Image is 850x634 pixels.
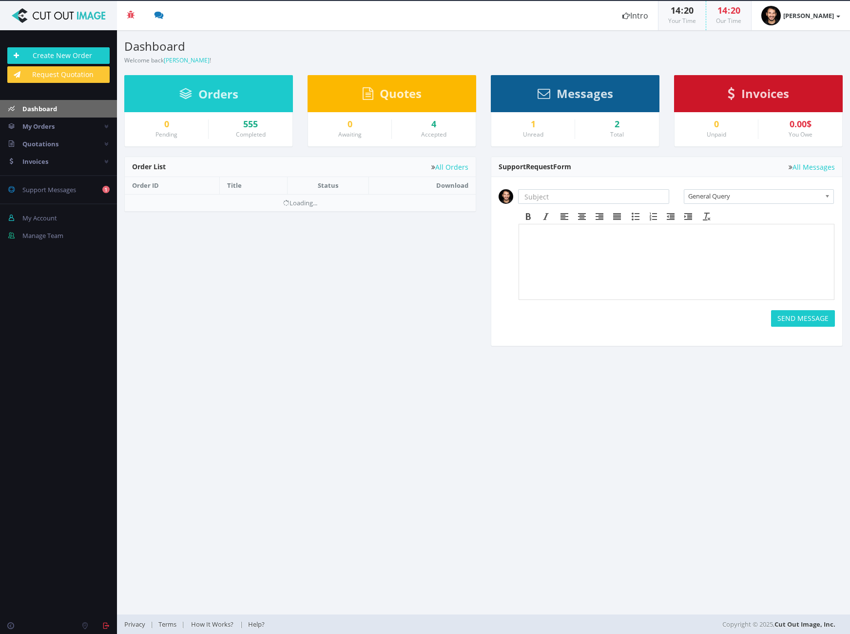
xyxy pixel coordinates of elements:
a: [PERSON_NAME] [164,56,210,64]
div: | | | [124,614,603,634]
img: 003f028a5e58604e24751297b556ffe5 [499,189,513,204]
span: Request [526,162,553,171]
span: 14 [671,4,680,16]
span: Invoices [22,157,48,166]
a: 0 [682,119,751,129]
span: 20 [684,4,694,16]
div: Justify [608,210,626,223]
td: Loading... [125,194,476,211]
div: Align left [556,210,573,223]
span: Support Messages [22,185,76,194]
span: Support Form [499,162,571,171]
span: Manage Team [22,231,63,240]
a: Request Quotation [7,66,110,83]
th: Status [288,177,368,194]
a: Orders [179,92,238,100]
a: Messages [538,91,613,100]
a: Quotes [363,91,422,100]
span: Messages [557,85,613,101]
span: Invoices [741,85,789,101]
small: Pending [155,130,177,139]
th: Download [368,177,476,194]
span: Copyright © 2025, [722,619,835,629]
a: 0 [315,119,384,129]
div: Decrease indent [662,210,679,223]
a: Privacy [124,620,150,629]
span: General Query [688,190,821,202]
th: Title [220,177,288,194]
small: Our Time [716,17,741,25]
small: Awaiting [338,130,362,139]
div: Increase indent [679,210,697,223]
span: Orders [198,86,238,102]
iframe: Rich Text Area. Press ALT-F9 for menu. Press ALT-F10 for toolbar. Press ALT-0 for help [519,224,834,299]
a: Invoices [728,91,789,100]
a: Help? [243,620,270,629]
a: Terms [154,620,181,629]
span: Quotations [22,139,58,148]
span: My Account [22,214,57,222]
small: Your Time [668,17,696,25]
small: Completed [236,130,266,139]
a: All Messages [789,163,835,171]
small: Accepted [421,130,446,139]
div: Italic [537,210,555,223]
a: [PERSON_NAME] [752,1,850,30]
span: : [727,4,731,16]
a: 4 [399,119,468,129]
small: Welcome back ! [124,56,211,64]
span: How It Works? [191,620,233,629]
button: SEND MESSAGE [771,310,835,327]
a: Cut Out Image, Inc. [774,620,835,629]
small: Total [610,130,624,139]
small: You Owe [789,130,812,139]
small: Unpaid [707,130,726,139]
a: All Orders [431,163,468,171]
span: My Orders [22,122,55,131]
span: Dashboard [22,104,57,113]
span: Quotes [380,85,422,101]
div: 2 [582,119,652,129]
div: Bold [520,210,537,223]
a: How It Works? [185,620,240,629]
strong: [PERSON_NAME] [783,11,834,20]
a: Intro [613,1,658,30]
a: 555 [216,119,285,129]
a: 0 [132,119,201,129]
div: Align right [591,210,608,223]
div: Clear formatting [698,210,715,223]
img: Cut Out Image [7,8,110,23]
span: 14 [717,4,727,16]
input: Subject [518,189,669,204]
span: Order List [132,162,166,171]
div: 0.00$ [766,119,835,129]
div: Numbered list [644,210,662,223]
h3: Dashboard [124,40,476,53]
th: Order ID [125,177,220,194]
small: Unread [523,130,543,139]
div: Align center [573,210,591,223]
b: 1 [102,186,110,193]
span: : [680,4,684,16]
a: 1 [499,119,567,129]
div: Bullet list [627,210,644,223]
img: 003f028a5e58604e24751297b556ffe5 [761,6,781,25]
a: Create New Order [7,47,110,64]
span: 20 [731,4,740,16]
